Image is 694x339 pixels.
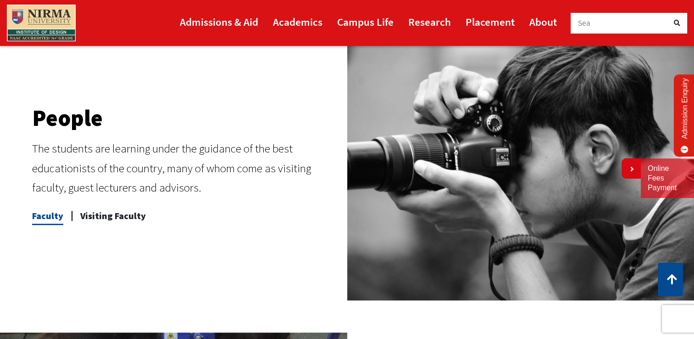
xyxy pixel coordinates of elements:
[80,207,146,225] a: Visiting Faculty
[529,11,557,32] a: About
[32,139,333,198] div: The students are learning under the guidance of the best educationists of the country, many of wh...
[648,164,687,192] a: Online Fees Payment
[337,11,394,32] a: Campus Life
[32,207,63,225] a: Faculty
[32,107,333,130] h2: People
[466,11,515,32] a: Placement
[180,11,258,32] a: Admissions & Aid
[273,11,322,32] a: Academics
[578,18,591,28] span: Sea
[408,11,451,32] a: Research
[7,5,76,41] img: main_logo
